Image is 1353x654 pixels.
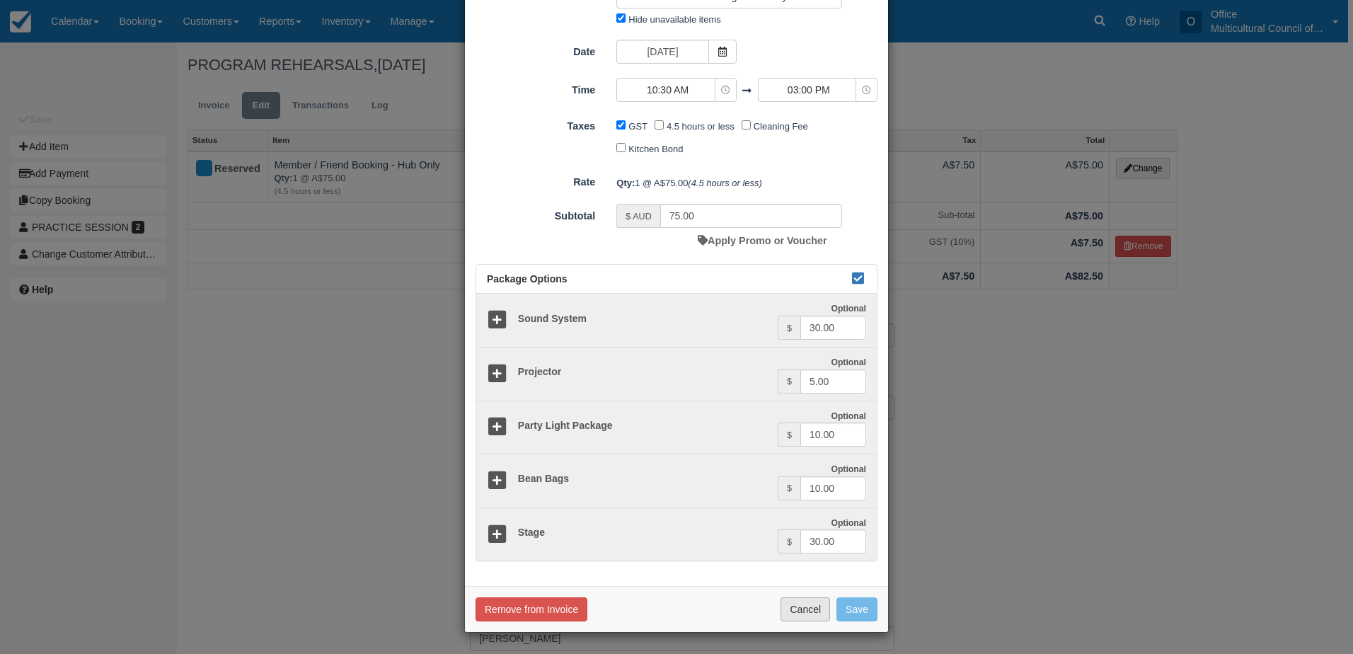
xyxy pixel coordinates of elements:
strong: Optional [831,304,866,314]
h5: Projector [507,367,778,377]
button: Save [836,597,877,621]
small: $ [787,537,792,547]
button: 03:00 PM [758,78,877,102]
label: Subtotal [465,204,606,224]
h5: Stage [507,527,778,538]
label: Hide unavailable items [628,14,720,25]
label: 4.5 hours or less [667,121,735,132]
strong: Optional [831,518,866,528]
a: Party Light Package Optional $ [476,401,877,455]
a: Projector Optional $ [476,347,877,401]
span: Package Options [487,273,568,285]
label: Taxes [465,114,606,134]
h5: Sound System [507,314,778,324]
span: 10:30 AM [617,83,718,97]
span: 03:00 PM [759,83,859,97]
small: $ AUD [626,212,651,222]
strong: Optional [831,411,866,421]
small: $ [787,377,792,386]
strong: Qty [616,178,635,188]
strong: Optional [831,464,866,474]
a: Stage Optional $ [476,507,877,561]
h5: Bean Bags [507,474,778,484]
em: (4.5 hours or less) [688,178,761,188]
label: Rate [465,170,606,190]
small: $ [787,430,792,440]
a: Sound System Optional $ [476,294,877,348]
a: Bean Bags Optional $ [476,454,877,508]
h5: Party Light Package [507,420,778,431]
small: $ [787,483,792,493]
label: Kitchen Bond [628,144,683,154]
label: GST [628,121,647,132]
button: Remove from Invoice [476,597,587,621]
div: 1 @ A$75.00 [606,171,888,195]
button: 10:30 AM [616,78,736,102]
small: $ [787,323,792,333]
label: Time [465,78,606,98]
button: Cancel [781,597,830,621]
a: Apply Promo or Voucher [698,235,827,246]
strong: Optional [831,357,866,367]
label: Cleaning Fee [754,121,808,132]
label: Date [465,40,606,59]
